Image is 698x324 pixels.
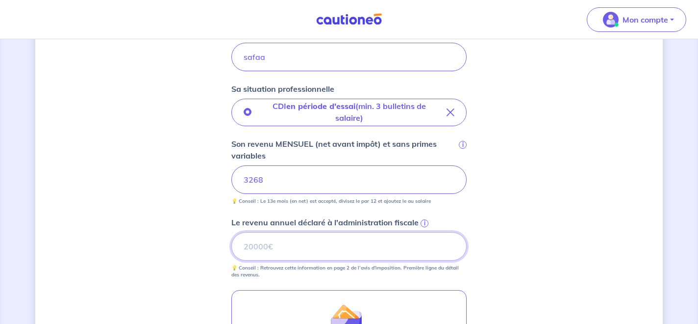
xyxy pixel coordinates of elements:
[231,265,467,278] p: 💡 Conseil : Retrouvez cette information en page 2 de l’avis d'imposition. Première ligne du détai...
[259,100,439,124] p: CDI (min. 3 bulletins de salaire)
[587,7,686,32] button: illu_account_valid_menu.svgMon compte
[231,138,457,162] p: Son revenu MENSUEL (net avant impôt) et sans primes variables
[231,198,431,205] p: 💡 Conseil : Le 13e mois (en net) est accepté, divisez le par 12 et ajoutez le au salaire
[231,165,467,194] input: Ex : 1 500 € net/mois
[231,99,467,126] button: CDIen période d'essai(min. 3 bulletins de salaire)
[459,141,467,149] span: i
[421,219,428,227] span: i
[231,83,334,95] p: Sa situation professionnelle
[231,43,467,71] input: Doe
[231,216,419,228] p: Le revenu annuel déclaré à l'administration fiscale
[623,14,668,26] p: Mon compte
[286,101,355,111] strong: en période d'essai
[231,232,467,261] input: 20000€
[312,13,386,26] img: Cautioneo
[603,12,619,27] img: illu_account_valid_menu.svg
